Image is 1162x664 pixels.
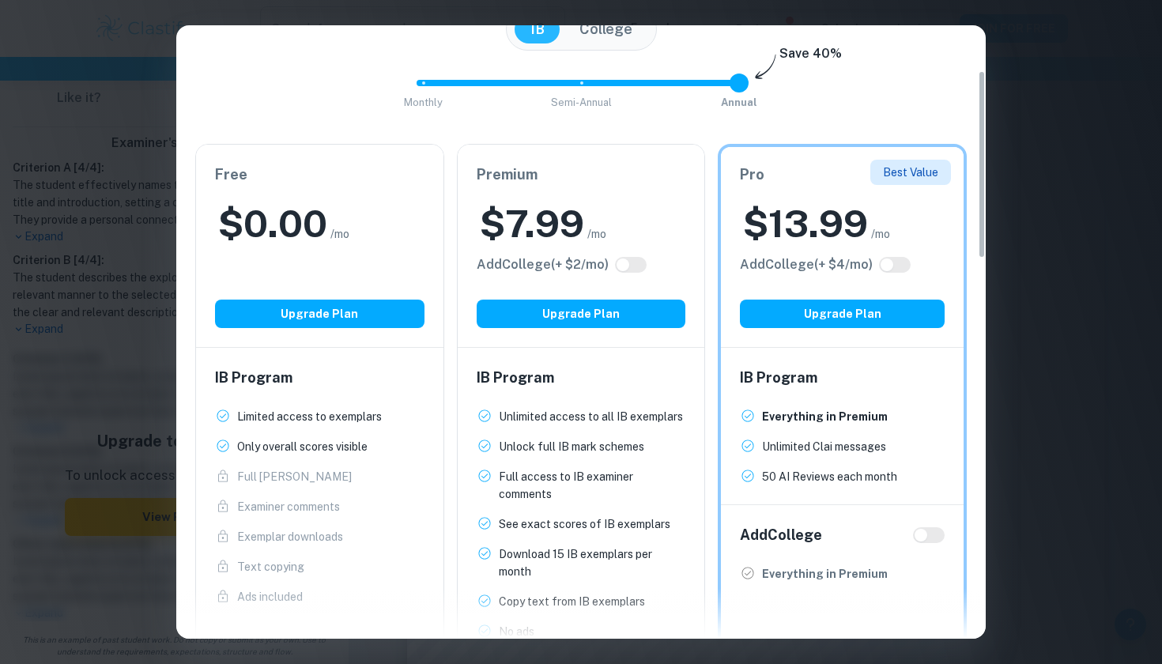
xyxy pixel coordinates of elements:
button: Upgrade Plan [740,300,945,328]
h6: Click to see all the additional College features. [477,255,609,274]
span: /mo [587,225,606,243]
h6: Pro [740,164,945,186]
p: Only overall scores visible [237,438,368,455]
p: Full [PERSON_NAME] [237,468,352,485]
p: Exemplar downloads [237,528,343,545]
h6: IB Program [215,367,424,389]
button: IB [515,15,560,43]
p: See exact scores of IB exemplars [499,515,670,533]
button: Upgrade Plan [477,300,686,328]
button: College [564,15,648,43]
h6: IB Program [740,367,945,389]
h2: $ 13.99 [743,198,868,249]
h6: Click to see all the additional College features. [740,255,873,274]
p: Unlimited access to all IB exemplars [499,408,683,425]
button: Upgrade Plan [215,300,424,328]
span: Monthly [404,96,443,108]
p: Unlock full IB mark schemes [499,438,644,455]
span: /mo [330,225,349,243]
h6: Add College [740,524,822,546]
h6: Free [215,164,424,186]
h6: Premium [477,164,686,186]
p: Text copying [237,558,304,575]
h2: $ 0.00 [218,198,327,249]
p: Examiner comments [237,498,340,515]
p: Limited access to exemplars [237,408,382,425]
h6: IB Program [477,367,686,389]
h2: $ 7.99 [480,198,584,249]
p: Best Value [883,164,938,181]
span: Semi-Annual [551,96,612,108]
p: Unlimited Clai messages [762,438,886,455]
span: Annual [721,96,757,108]
h6: Save 40% [779,44,842,71]
p: Everything in Premium [762,408,888,425]
p: 50 AI Reviews each month [762,468,897,485]
span: /mo [871,225,890,243]
img: subscription-arrow.svg [755,54,776,81]
p: Everything in Premium [762,565,888,583]
p: Full access to IB examiner comments [499,468,686,503]
p: Download 15 IB exemplars per month [499,545,686,580]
